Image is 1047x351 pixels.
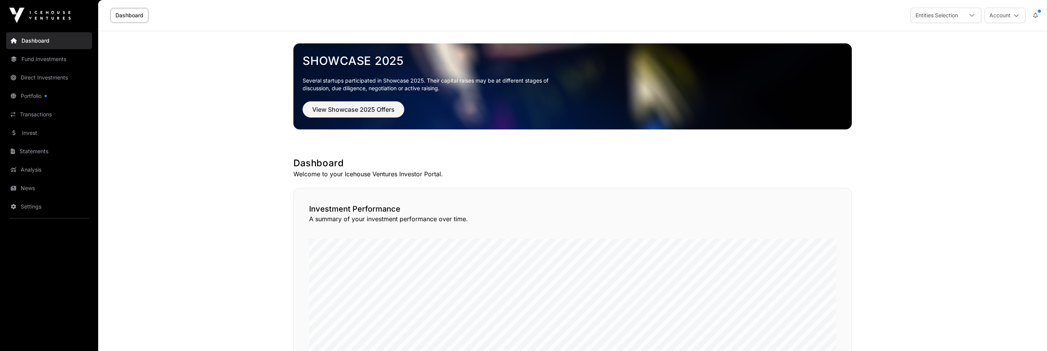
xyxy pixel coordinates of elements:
a: Dashboard [6,32,92,49]
p: Several startups participated in Showcase 2025. Their capital raises may be at different stages o... [303,77,560,92]
a: Analysis [6,161,92,178]
p: A summary of your investment performance over time. [309,214,836,224]
span: View Showcase 2025 Offers [312,105,395,114]
a: Dashboard [110,8,148,23]
p: Welcome to your Icehouse Ventures Investor Portal. [293,169,852,179]
button: View Showcase 2025 Offers [303,101,404,118]
img: Showcase 2025 [293,43,852,129]
a: Showcase 2025 [303,54,843,68]
a: Fund Investments [6,51,92,68]
button: Account [984,8,1026,23]
a: News [6,180,92,197]
a: Statements [6,143,92,160]
a: Direct Investments [6,69,92,86]
a: Transactions [6,106,92,123]
div: Entities Selection [911,8,963,23]
img: Icehouse Ventures Logo [9,8,71,23]
a: Invest [6,124,92,141]
h2: Investment Performance [309,204,836,214]
a: Settings [6,198,92,215]
h1: Dashboard [293,157,852,169]
a: View Showcase 2025 Offers [303,109,404,117]
a: Portfolio [6,88,92,104]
